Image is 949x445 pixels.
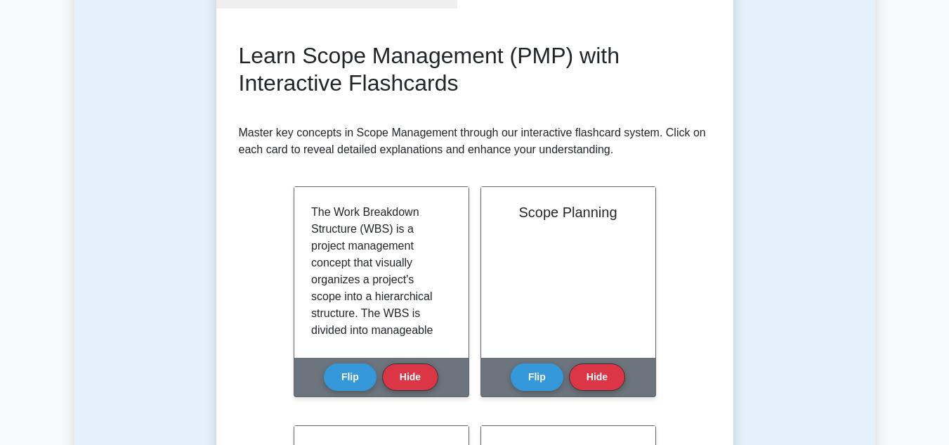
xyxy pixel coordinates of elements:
[382,363,438,391] button: Hide
[569,363,625,391] button: Hide
[324,363,377,391] button: Flip
[239,42,711,96] h2: Learn Scope Management (PMP) with Interactive Flashcards
[498,204,639,221] h2: Scope Planning
[239,124,711,158] p: Master key concepts in Scope Management through our interactive flashcard system. Click on each c...
[511,363,563,391] button: Flip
